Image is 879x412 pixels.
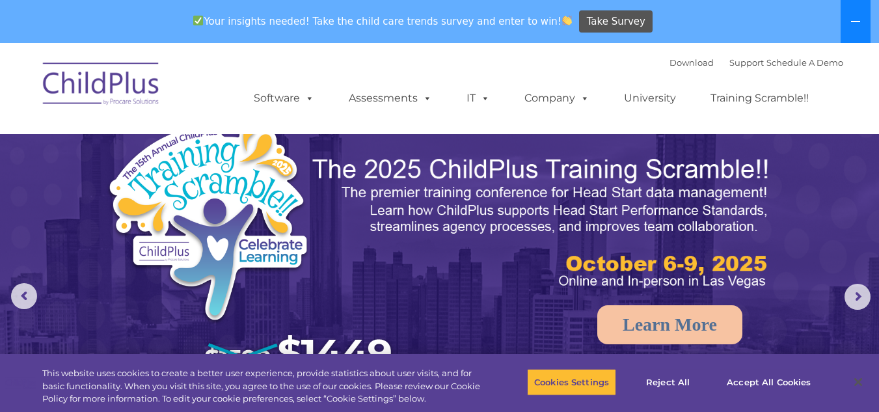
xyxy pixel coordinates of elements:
button: Cookies Settings [527,368,616,396]
a: University [611,85,689,111]
a: Learn More [597,305,742,344]
img: ChildPlus by Procare Solutions [36,53,167,118]
a: Assessments [336,85,445,111]
button: Reject All [627,368,709,396]
a: Software [241,85,327,111]
span: Last name [181,86,221,96]
img: ✅ [193,16,203,25]
img: 👏 [562,16,572,25]
span: Your insights needed! Take the child care trends survey and enter to win! [188,8,578,34]
span: Take Survey [587,10,645,33]
a: Take Survey [579,10,653,33]
button: Close [844,368,872,396]
div: This website uses cookies to create a better user experience, provide statistics about user visit... [42,367,483,405]
a: Company [511,85,602,111]
span: Phone number [181,139,236,149]
font: | [669,57,843,68]
a: Schedule A Demo [766,57,843,68]
button: Accept All Cookies [720,368,818,396]
a: IT [453,85,503,111]
a: Download [669,57,714,68]
a: Training Scramble!! [697,85,822,111]
a: Support [729,57,764,68]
